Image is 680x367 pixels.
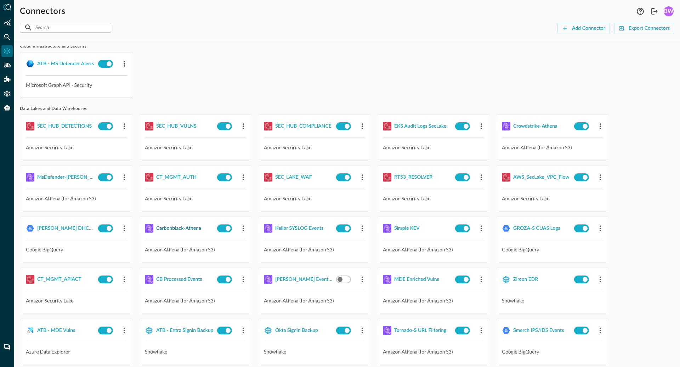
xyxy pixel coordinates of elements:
button: [PERSON_NAME] DHCP Logs [26,223,95,234]
p: Amazon Athena (for Amazon S3) [502,144,603,151]
input: Search [35,21,95,34]
img: AWSSecurityLake.svg [26,275,34,284]
img: AWSAthena.svg [145,275,153,284]
img: Snowflake.svg [145,326,153,335]
img: AWSSecurityLake.svg [383,122,391,130]
div: RT53_RESOLVER [394,173,432,182]
p: Amazon Security Lake [383,195,484,202]
img: AWSSecurityLake.svg [145,173,153,182]
button: SEC_HUB_DETECTIONS [26,121,95,132]
div: CT_MGMT_AUTH [156,173,197,182]
p: Amazon Athena (for Amazon S3) [383,297,484,304]
p: Amazon Security Lake [502,195,603,202]
div: Tornado-S URL Filtering [394,326,446,335]
p: Amazon Athena (for Amazon S3) [383,246,484,253]
img: AWSSecurityLake.svg [502,173,510,182]
div: Connectors [1,45,13,57]
p: Google BigQuery [502,348,603,355]
img: AzureDataExplorer.svg [26,326,34,335]
div: Query Agent [1,102,13,113]
div: Okta Signin Backup [275,326,318,335]
p: Amazon Athena (for Amazon S3) [264,246,365,253]
div: Crowdstrike-Athena [513,122,557,131]
button: ATB - MDE Vulns [26,325,95,336]
button: Tornado-S URL Filtering [383,325,452,336]
div: SEC_HUB_VULNS [156,122,197,131]
p: Amazon Security Lake [26,144,127,151]
img: GoogleBigQuery.svg [26,224,34,233]
button: ATB - MS Defender Alerts [26,58,95,69]
div: [PERSON_NAME] DHCP Logs [37,224,95,233]
button: SEC_LAKE_WAF [264,172,333,183]
p: Amazon Security Lake [383,144,484,151]
div: Kalibr SYSLOG Events [275,224,323,233]
p: Amazon Security Lake [145,144,246,151]
div: SEC_LAKE_WAF [275,173,312,182]
button: RT53_RESOLVER [383,172,452,183]
img: AWSAthena.svg [26,173,34,182]
p: Microsoft Graph API - Security [26,81,127,89]
p: Snowflake [502,297,603,304]
img: GoogleBigQuery.svg [502,224,510,233]
span: Data Lakes and Data Warehouses [20,106,674,112]
h1: Connectors [20,6,66,17]
p: Amazon Athena (for Amazon S3) [264,297,365,304]
div: AWS_SecLake_VPC_Flow [513,173,569,182]
img: Snowflake.svg [264,326,272,335]
button: EKS Audit Logs SecLake [383,121,452,132]
button: MDE Enriched Vulns [383,274,452,285]
div: ATB - MDE Vulns [37,326,75,335]
button: AWS_SecLake_VPC_Flow [502,172,571,183]
img: AWSAthena.svg [383,224,391,233]
button: CB Processed Events [145,274,214,285]
button: Smerch IPS/IDS Events [502,325,571,336]
button: CT_MGMT_AUTH [145,172,214,183]
div: CT_MGMT_APIACT [37,275,81,284]
div: SEC_HUB_COMPLIANCE [275,122,331,131]
div: CB Processed Events [156,275,202,284]
img: GoogleBigQuery.svg [502,326,510,335]
button: Carbonblack-Athena [145,223,214,234]
div: Pipelines [1,60,13,71]
img: AWSAthena.svg [383,326,391,335]
p: Snowflake [145,348,246,355]
img: AWSAthena.svg [383,275,391,284]
p: Amazon Athena (for Amazon S3) [26,195,127,202]
button: Kalibr SYSLOG Events [264,223,333,234]
div: MDE Enriched Vulns [394,275,439,284]
button: Crowdstrike-Athena [502,121,571,132]
div: ATB - Entra Signin Backup [156,326,213,335]
button: ATB - Entra Signin Backup [145,325,214,336]
div: Summary Insights [1,17,13,28]
button: Okta Signin Backup [264,325,333,336]
p: Google BigQuery [26,246,127,253]
button: Export Connectors [614,23,674,34]
p: Amazon Security Lake [264,144,365,151]
img: AWSAthena.svg [264,224,272,233]
div: Carbonblack-Athena [156,224,201,233]
div: MsDefender-[PERSON_NAME] [37,173,95,182]
button: Add Connector [557,23,610,34]
button: [PERSON_NAME] Events S3 [264,274,333,285]
div: Addons [2,74,13,85]
img: AWSSecurityLake.svg [145,122,153,130]
button: GROZA-S CUAS Logs [502,223,571,234]
div: ATB - MS Defender Alerts [37,60,94,68]
p: Amazon Athena (for Amazon S3) [383,348,484,355]
img: AWSSecurityLake.svg [264,122,272,130]
div: [PERSON_NAME] Events S3 [275,275,333,284]
p: Amazon Athena (for Amazon S3) [145,297,246,304]
p: Amazon Security Lake [145,195,246,202]
div: Simple KEV [394,224,420,233]
p: Amazon Security Lake [264,195,365,202]
span: Cloud Infrastructure and Security [20,44,674,49]
img: AWSSecurityLake.svg [383,173,391,182]
button: SEC_HUB_COMPLIANCE [264,121,333,132]
div: EKS Audit Logs SecLake [394,122,446,131]
div: Settings [1,88,13,99]
img: AWSAthena.svg [502,122,510,130]
img: MicrosoftGraph.svg [26,60,34,68]
div: Chat [1,341,13,353]
img: AWSSecurityLake.svg [264,173,272,182]
div: BW [664,6,674,16]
